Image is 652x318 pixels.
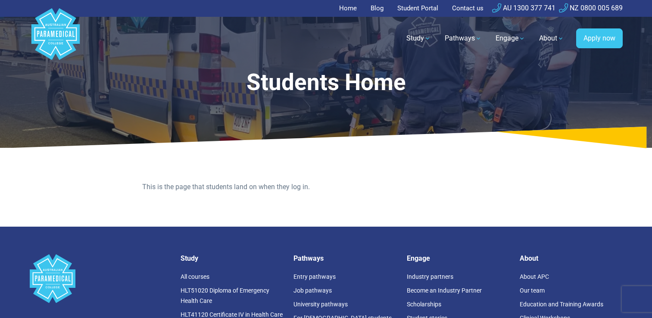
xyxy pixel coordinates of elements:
[576,28,623,48] a: Apply now
[181,311,283,318] a: HLT41120 Certificate IV in Health Care
[492,4,555,12] a: AU 1300 377 741
[520,254,623,262] h5: About
[181,273,209,280] a: All courses
[181,254,284,262] h5: Study
[293,273,336,280] a: Entry pathways
[490,26,530,50] a: Engage
[520,301,603,308] a: Education and Training Awards
[104,69,549,96] h1: Students Home
[293,254,396,262] h5: Pathways
[293,287,332,294] a: Job pathways
[407,273,453,280] a: Industry partners
[142,182,510,192] p: This is the page that students land on when they log in.
[401,26,436,50] a: Study
[407,287,482,294] a: Become an Industry Partner
[520,273,549,280] a: About APC
[534,26,569,50] a: About
[520,287,545,294] a: Our team
[30,17,81,60] a: Australian Paramedical College
[181,287,269,304] a: HLT51020 Diploma of Emergency Health Care
[293,301,348,308] a: University pathways
[407,301,441,308] a: Scholarships
[407,254,510,262] h5: Engage
[559,4,623,12] a: NZ 0800 005 689
[30,254,170,303] a: Space
[440,26,487,50] a: Pathways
